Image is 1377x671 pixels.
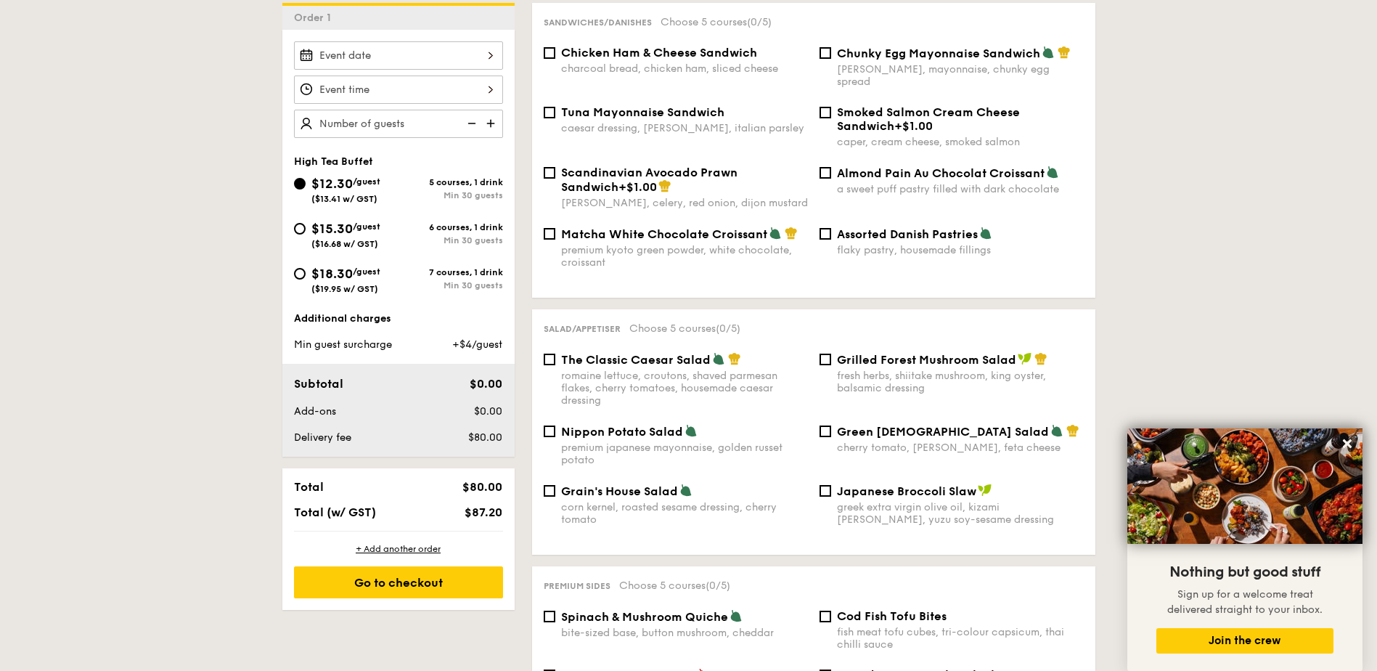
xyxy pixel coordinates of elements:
[561,197,808,209] div: [PERSON_NAME], celery, red onion, dijon mustard
[1169,564,1320,581] span: Nothing but good stuff
[820,167,831,179] input: Almond Pain Au Chocolat Croissanta sweet puff pastry filled with dark chocolate
[561,370,808,407] div: romaine lettuce, croutons, shaved parmesan flakes, cherry tomatoes, housemade caesar dressing
[661,16,772,28] span: Choose 5 courses
[679,484,692,497] img: icon-vegetarian.fe4039eb.svg
[561,484,678,498] span: Grain's House Salad
[1167,588,1323,616] span: Sign up for a welcome treat delivered straight to your inbox.
[837,425,1049,439] span: Green [DEMOGRAPHIC_DATA] Salad
[1336,432,1359,455] button: Close
[785,227,798,240] img: icon-chef-hat.a58ddaea.svg
[544,167,555,179] input: Scandinavian Avocado Prawn Sandwich+$1.00[PERSON_NAME], celery, red onion, dijon mustard
[311,194,377,204] span: ($13.41 w/ GST)
[399,190,503,200] div: Min 30 guests
[561,122,808,134] div: caesar dressing, [PERSON_NAME], italian parsley
[294,505,376,519] span: Total (w/ GST)
[544,354,555,365] input: The Classic Caesar Saladromaine lettuce, croutons, shaved parmesan flakes, cherry tomatoes, house...
[294,110,503,138] input: Number of guests
[294,76,503,104] input: Event time
[294,566,503,598] div: Go to checkout
[399,222,503,232] div: 6 courses, 1 drink
[712,352,725,365] img: icon-vegetarian.fe4039eb.svg
[544,324,621,334] span: Salad/Appetiser
[837,626,1084,651] div: fish meat tofu cubes, tri-colour capsicum, thai chilli sauce
[728,352,741,365] img: icon-chef-hat.a58ddaea.svg
[837,105,1020,133] span: Smoked Salmon Cream Cheese Sandwich
[837,501,1084,526] div: greek extra virgin olive oil, kizami [PERSON_NAME], yuzu soy-sesame dressing
[399,235,503,245] div: Min 30 guests
[837,353,1016,367] span: Grilled Forest Mushroom Salad
[837,183,1084,195] div: a sweet puff pastry filled with dark chocolate
[294,12,337,24] span: Order 1
[561,166,737,194] span: Scandinavian Avocado Prawn Sandwich
[544,17,652,28] span: Sandwiches/Danishes
[716,322,740,335] span: (0/5)
[1042,46,1055,59] img: icon-vegetarian.fe4039eb.svg
[294,543,503,555] div: + Add another order
[1066,424,1079,437] img: icon-chef-hat.a58ddaea.svg
[544,611,555,622] input: Spinach & Mushroom Quichebite-sized base, button mushroom, cheddar
[837,370,1084,394] div: fresh herbs, shiitake mushroom, king oyster, balsamic dressing
[462,480,502,494] span: $80.00
[468,431,502,444] span: $80.00
[561,46,757,60] span: Chicken Ham & Cheese Sandwich
[837,136,1084,148] div: caper, cream cheese, smoked salmon
[294,480,324,494] span: Total
[294,338,392,351] span: Min guest surcharge
[294,223,306,235] input: $15.30/guest($16.68 w/ GST)6 courses, 1 drinkMin 30 guests
[837,609,947,623] span: Cod Fish Tofu Bites
[452,338,502,351] span: +$4/guest
[544,107,555,118] input: Tuna Mayonnaise Sandwichcaesar dressing, [PERSON_NAME], italian parsley
[820,354,831,365] input: Grilled Forest Mushroom Saladfresh herbs, shiitake mushroom, king oyster, balsamic dressing
[294,405,336,418] span: Add-ons
[561,501,808,526] div: corn kernel, roasted sesame dressing, cherry tomato
[820,611,831,622] input: Cod Fish Tofu Bitesfish meat tofu cubes, tri-colour capsicum, thai chilli sauce
[474,405,502,418] span: $0.00
[706,579,730,592] span: (0/5)
[561,610,728,624] span: Spinach & Mushroom Quiche
[311,239,378,249] span: ($16.68 w/ GST)
[353,267,380,277] span: /guest
[769,227,782,240] img: icon-vegetarian.fe4039eb.svg
[619,579,730,592] span: Choose 5 courses
[820,228,831,240] input: Assorted Danish Pastriesflaky pastry, housemade fillings
[311,176,353,192] span: $12.30
[544,485,555,497] input: Grain's House Saladcorn kernel, roasted sesame dressing, cherry tomato
[820,107,831,118] input: Smoked Salmon Cream Cheese Sandwich+$1.00caper, cream cheese, smoked salmon
[1050,424,1063,437] img: icon-vegetarian.fe4039eb.svg
[399,177,503,187] div: 5 courses, 1 drink
[561,62,808,75] div: charcoal bread, chicken ham, sliced cheese
[465,505,502,519] span: $87.20
[561,442,808,466] div: premium japanese mayonnaise, golden russet potato
[894,119,933,133] span: +$1.00
[730,609,743,622] img: icon-vegetarian.fe4039eb.svg
[470,377,502,391] span: $0.00
[978,484,992,497] img: icon-vegan.f8ff3823.svg
[837,63,1084,88] div: [PERSON_NAME], mayonnaise, chunky egg spread
[561,425,683,439] span: Nippon Potato Salad
[629,322,740,335] span: Choose 5 courses
[1034,352,1047,365] img: icon-chef-hat.a58ddaea.svg
[311,266,353,282] span: $18.30
[294,41,503,70] input: Event date
[837,166,1045,180] span: Almond Pain Au Chocolat Croissant
[820,426,831,437] input: Green [DEMOGRAPHIC_DATA] Saladcherry tomato, [PERSON_NAME], feta cheese
[294,178,306,190] input: $12.30/guest($13.41 w/ GST)5 courses, 1 drinkMin 30 guests
[837,46,1040,60] span: Chunky Egg Mayonnaise Sandwich
[979,227,992,240] img: icon-vegetarian.fe4039eb.svg
[561,244,808,269] div: premium kyoto green powder, white chocolate, croissant
[1046,166,1059,179] img: icon-vegetarian.fe4039eb.svg
[837,484,976,498] span: Japanese Broccoli Slaw
[544,47,555,59] input: Chicken Ham & Cheese Sandwichcharcoal bread, chicken ham, sliced cheese
[837,227,978,241] span: Assorted Danish Pastries
[561,353,711,367] span: The Classic Caesar Salad
[658,179,671,192] img: icon-chef-hat.a58ddaea.svg
[685,424,698,437] img: icon-vegetarian.fe4039eb.svg
[353,221,380,232] span: /guest
[311,221,353,237] span: $15.30
[1156,628,1333,654] button: Join the crew
[544,426,555,437] input: Nippon Potato Saladpremium japanese mayonnaise, golden russet potato
[294,377,343,391] span: Subtotal
[820,47,831,59] input: Chunky Egg Mayonnaise Sandwich[PERSON_NAME], mayonnaise, chunky egg spread
[561,105,724,119] span: Tuna Mayonnaise Sandwich
[459,110,481,137] img: icon-reduce.1d2dbef1.svg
